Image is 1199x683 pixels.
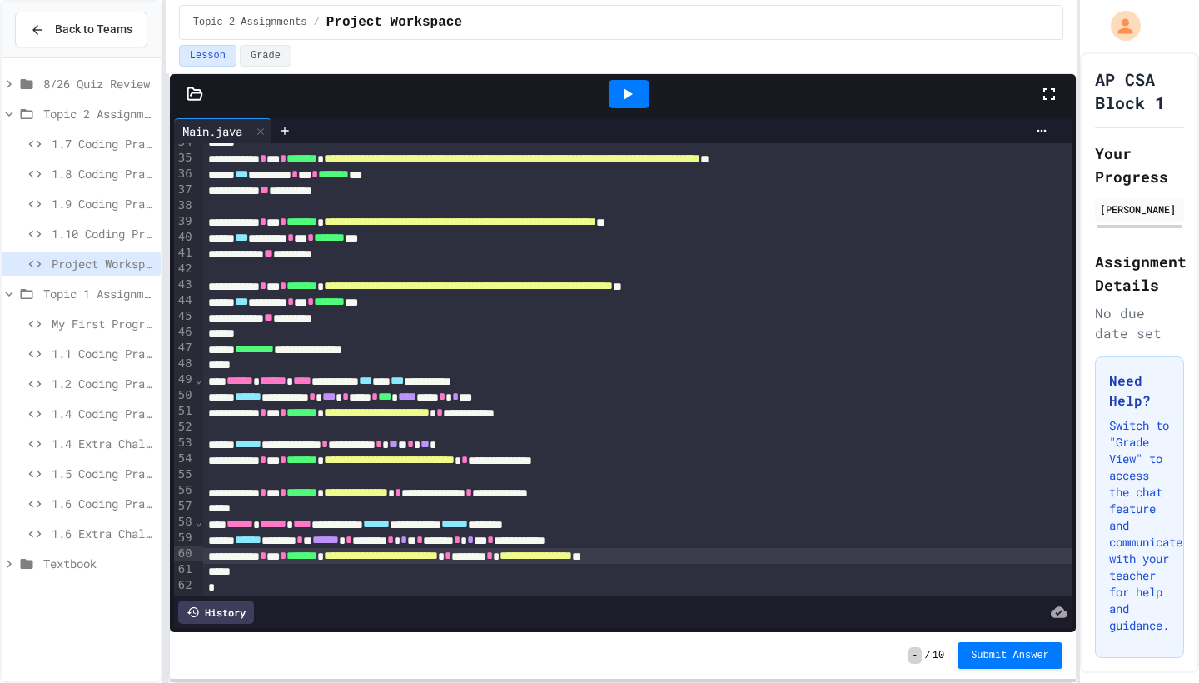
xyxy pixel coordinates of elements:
span: 8/26 Quiz Review [43,75,154,92]
span: / [314,16,320,29]
span: 1.6 Coding Practice [52,495,154,512]
span: Topic 2 Assignments [193,16,307,29]
div: 59 [174,530,195,546]
div: 53 [174,435,195,451]
div: 57 [174,498,195,514]
div: 36 [174,166,195,182]
div: 50 [174,387,195,403]
div: 61 [174,561,195,577]
span: 1.1 Coding Practice [52,345,154,362]
span: / [925,649,931,662]
span: 1.7 Coding Practice [52,135,154,152]
h1: AP CSA Block 1 [1095,67,1184,114]
span: My First Program [52,315,154,332]
button: Grade [240,45,291,67]
div: History [178,601,254,624]
span: Fold line [195,372,203,386]
button: Submit Answer [958,642,1062,669]
span: 1.6 Extra Challenge Problem [52,525,154,542]
div: No due date set [1095,303,1184,343]
span: 1.9 Coding Practice [52,195,154,212]
span: Project Workspace [52,255,154,272]
div: My Account [1093,7,1145,45]
div: 49 [174,371,195,387]
span: 1.4 Extra Challenge Problem [52,435,154,452]
span: 10 [933,649,944,662]
div: 41 [174,245,195,261]
div: 54 [174,451,195,466]
div: 45 [174,308,195,324]
span: 1.10 Coding Practice [52,225,154,242]
div: 58 [174,514,195,530]
div: 60 [174,546,195,561]
div: [PERSON_NAME] [1100,202,1179,217]
span: Back to Teams [55,21,132,38]
button: Back to Teams [15,12,147,47]
button: Lesson [179,45,236,67]
div: 47 [174,340,195,356]
span: Textbook [43,555,154,572]
span: 1.2 Coding Practice [52,375,154,392]
span: Fold line [195,515,203,528]
div: 44 [174,292,195,308]
div: 38 [174,197,195,213]
h3: Need Help? [1109,371,1170,411]
span: 1.8 Coding Practice [52,165,154,182]
span: 1.4 Coding Practice [52,405,154,422]
div: 55 [174,466,195,482]
div: 39 [174,213,195,229]
div: 35 [174,150,195,166]
span: - [908,647,921,664]
div: 62 [174,577,195,593]
div: 43 [174,277,195,292]
span: 1.5 Coding Practice [52,465,154,482]
div: Main.java [174,122,251,140]
span: Topic 1 Assignments [43,285,154,302]
div: 56 [174,482,195,498]
div: 48 [174,356,195,371]
div: 37 [174,182,195,197]
span: Submit Answer [971,649,1049,662]
div: 42 [174,261,195,277]
h2: Assignment Details [1095,250,1184,297]
div: 51 [174,403,195,419]
h2: Your Progress [1095,142,1184,188]
div: 52 [174,419,195,435]
div: 46 [174,324,195,340]
p: Switch to "Grade View" to access the chat feature and communicate with your teacher for help and ... [1109,417,1170,634]
div: 40 [174,229,195,245]
div: Main.java [174,118,271,143]
span: Project Workspace [326,12,462,32]
span: Topic 2 Assignments [43,105,154,122]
